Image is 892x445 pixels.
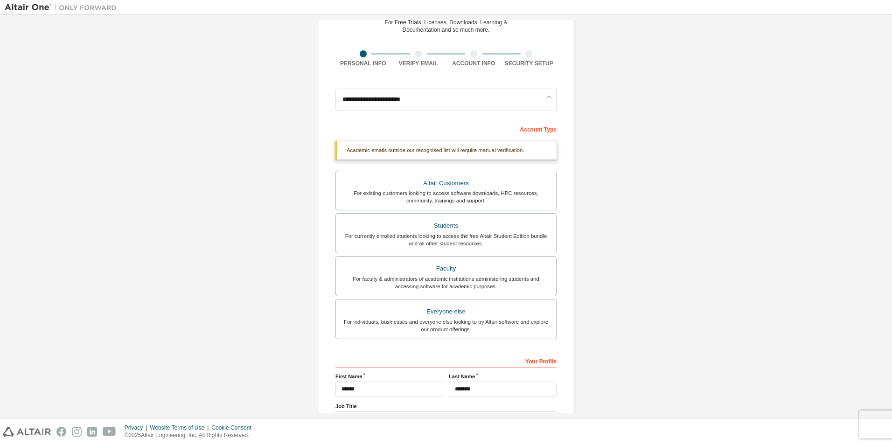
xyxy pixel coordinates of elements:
div: Faculty [341,262,551,275]
div: Privacy [125,424,150,431]
div: Account Type [335,121,557,136]
div: Personal Info [335,60,391,67]
div: For faculty & administrators of academic institutions administering students and accessing softwa... [341,275,551,290]
label: First Name [335,373,443,380]
div: Altair Customers [341,177,551,190]
div: For existing customers looking to access software downloads, HPC resources, community, trainings ... [341,189,551,204]
div: Academic emails outside our recognised list will require manual verification. [335,141,557,160]
div: Verify Email [391,60,446,67]
img: linkedin.svg [87,427,97,437]
div: Your Profile [335,353,557,368]
div: For Free Trials, Licenses, Downloads, Learning & Documentation and so much more. [385,19,508,34]
label: Job Title [335,403,557,410]
img: youtube.svg [103,427,116,437]
label: Last Name [449,373,557,380]
div: Everyone else [341,305,551,318]
div: For currently enrolled students looking to access the free Altair Student Edition bundle and all ... [341,232,551,247]
div: Students [341,219,551,232]
img: altair_logo.svg [3,427,51,437]
div: Cookie Consent [211,424,257,431]
div: Account Info [446,60,502,67]
img: facebook.svg [56,427,66,437]
img: Altair One [5,3,121,12]
img: instagram.svg [72,427,82,437]
div: For individuals, businesses and everyone else looking to try Altair software and explore our prod... [341,318,551,333]
div: Website Terms of Use [150,424,211,431]
p: © 2025 Altair Engineering, Inc. All Rights Reserved. [125,431,257,439]
div: Security Setup [502,60,557,67]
